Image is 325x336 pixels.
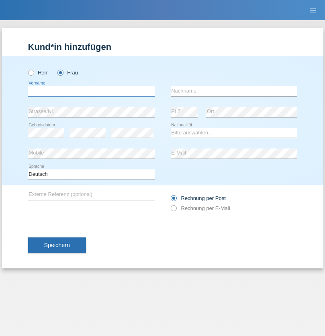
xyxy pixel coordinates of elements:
span: Speichern [44,242,70,248]
h1: Kund*in hinzufügen [28,42,297,52]
button: Speichern [28,237,86,253]
input: Herr [28,70,33,75]
label: Frau [57,70,78,76]
i: menu [309,6,317,14]
input: Frau [57,70,63,75]
label: Rechnung per Post [171,195,226,201]
label: Rechnung per E-Mail [171,205,230,211]
input: Rechnung per E-Mail [171,205,176,215]
a: menu [305,8,321,12]
label: Herr [28,70,48,76]
input: Rechnung per Post [171,195,176,205]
